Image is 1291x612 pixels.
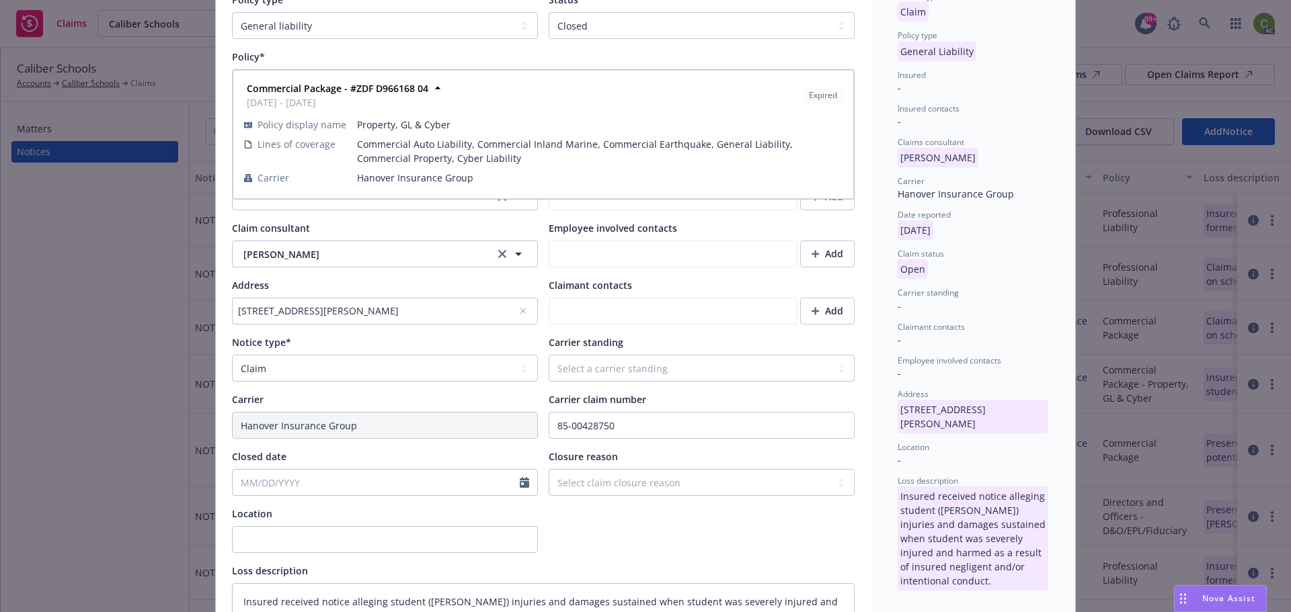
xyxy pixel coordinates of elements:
span: Policy type [898,30,937,41]
span: [PERSON_NAME] [898,151,978,164]
div: Add [812,298,843,324]
span: - [898,115,901,128]
button: [STREET_ADDRESS][PERSON_NAME] [232,298,538,324]
div: Drag to move [1175,586,1191,611]
span: Expired [809,89,837,101]
span: Commercial Auto Liability, Commercial Inland Marine, Commercial Earthquake, General Liability, Co... [357,137,843,165]
span: Closed date [232,450,286,463]
span: Claim consultant [232,222,310,234]
span: - [898,453,901,466]
span: Employee involved contacts [898,355,1001,366]
div: Add [812,241,843,267]
span: Claimant contacts [898,321,965,333]
span: Policy* [232,50,265,63]
span: Claims consultant [898,136,964,148]
span: Location [232,507,272,520]
span: Property, GL & Cyber [357,118,843,132]
span: Carrier standing [898,287,959,298]
span: Address [898,388,929,400]
span: Open [898,263,928,275]
span: Insured received notice alleging student ([PERSON_NAME]) injuries and damages sustained when stud... [898,490,1048,502]
span: Claim status [898,248,944,259]
button: Add [800,298,855,324]
span: Nova Assist [1202,593,1255,604]
p: Open [898,259,928,279]
p: [DATE] [898,220,933,240]
span: Loss description [232,564,308,577]
span: Date reported [898,209,951,220]
p: Insured received notice alleging student ([PERSON_NAME]) injuries and damages sustained when stud... [898,486,1048,591]
span: Carrier [258,171,289,185]
span: Hanover Insurance Group [357,171,843,185]
span: Carrier [898,175,925,187]
span: Lines of coverage [258,137,336,151]
p: Claim [898,2,929,21]
span: General Liability [898,45,976,58]
span: Claimant contacts [549,279,632,292]
span: Insured [898,69,926,81]
p: [PERSON_NAME] [898,148,978,167]
span: Location [898,441,929,453]
div: [STREET_ADDRESS][PERSON_NAME] [238,304,518,318]
span: [STREET_ADDRESS][PERSON_NAME] [898,403,1048,416]
svg: Calendar [520,477,529,488]
span: - [898,333,901,346]
strong: Commercial Package - #ZDF D966168 04 [247,82,428,95]
span: Carrier standing [549,336,623,349]
p: [STREET_ADDRESS][PERSON_NAME] [898,400,1048,433]
a: clear selection [494,246,510,262]
span: Policy display name [258,118,346,132]
span: [DATE] [898,224,933,236]
span: - [898,367,901,380]
span: - [898,81,901,94]
span: Loss description [898,475,958,486]
span: Closure reason [549,450,618,463]
span: [DATE] - [DATE] [247,95,428,110]
span: - [898,300,901,312]
span: Carrier claim number [549,393,646,406]
span: Insured contacts [898,103,960,114]
span: Address [232,279,269,292]
div: Hanover Insurance Group [898,187,1048,201]
span: [PERSON_NAME] [243,247,483,261]
span: Notice type* [232,336,291,349]
p: General Liability [898,42,976,61]
button: Nova Assist [1174,585,1267,612]
button: Add [800,241,855,267]
span: Carrier [232,393,264,406]
input: MM/DD/YYYY [233,470,520,495]
span: Employee involved contacts [549,222,677,234]
button: [PERSON_NAME]clear selection [232,241,538,267]
span: Claim [898,5,929,18]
